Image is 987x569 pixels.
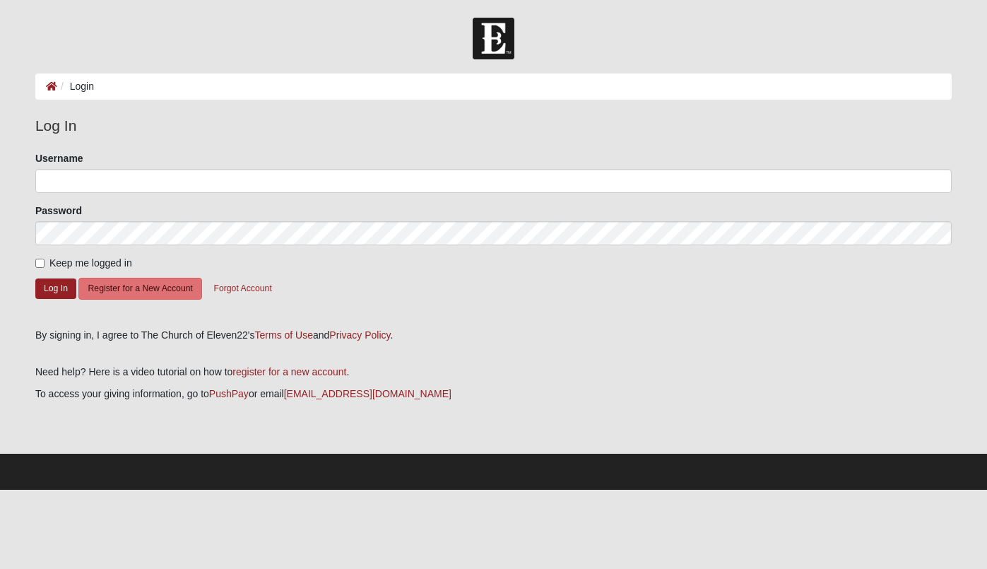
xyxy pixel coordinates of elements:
button: Forgot Account [204,278,280,300]
span: Keep me logged in [49,257,132,269]
label: Password [35,204,82,218]
button: Register for a New Account [78,278,201,300]
div: By signing in, I agree to The Church of Eleven22's and . [35,328,952,343]
p: To access your giving information, go to or email [35,387,952,401]
input: Keep me logged in [35,259,45,268]
img: Church of Eleven22 Logo [473,18,514,59]
li: Login [57,79,94,94]
legend: Log In [35,115,952,137]
a: [EMAIL_ADDRESS][DOMAIN_NAME] [284,388,451,399]
button: Log In [35,278,76,299]
label: Username [35,151,83,165]
a: Terms of Use [255,329,313,341]
a: PushPay [209,388,249,399]
p: Need help? Here is a video tutorial on how to . [35,365,952,380]
a: Privacy Policy [329,329,390,341]
a: register for a new account [232,366,346,377]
